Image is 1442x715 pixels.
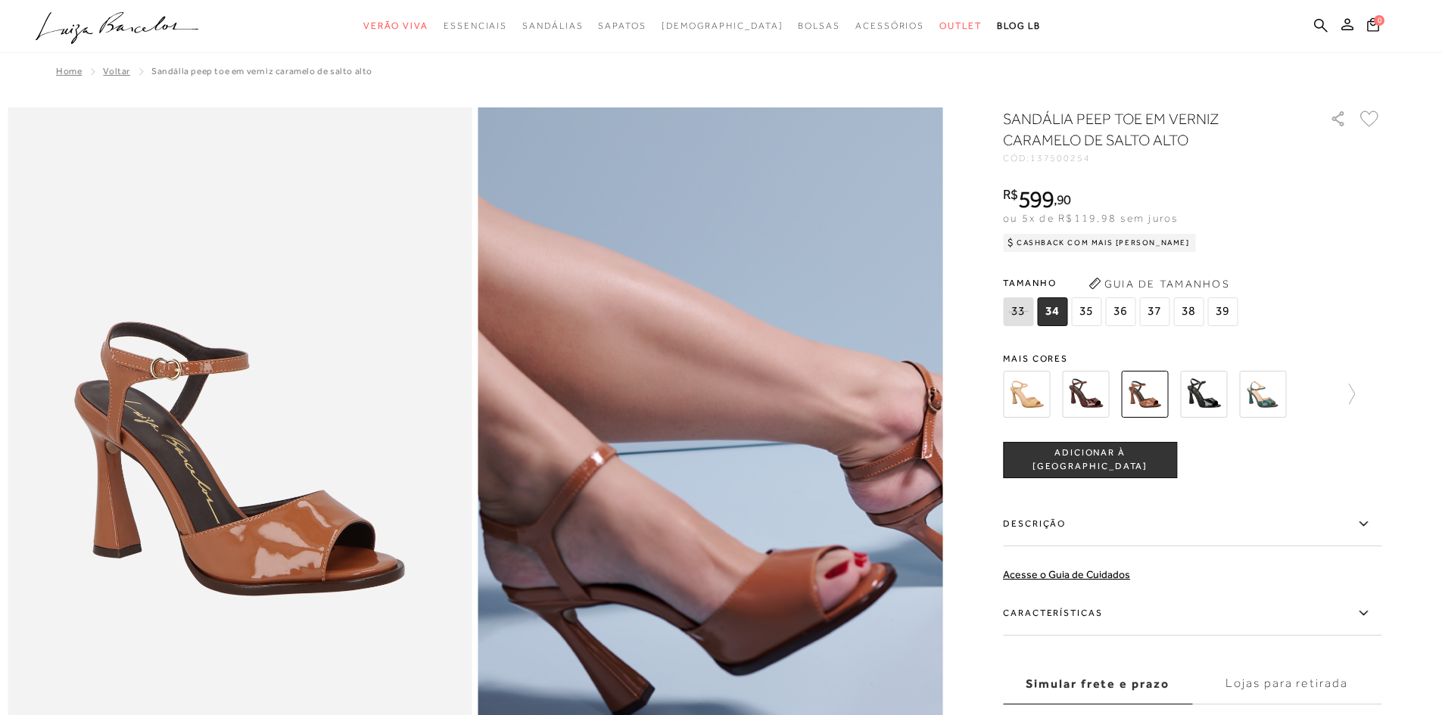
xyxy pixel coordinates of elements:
[1121,371,1168,418] img: SANDÁLIA PEEP TOE EM VERNIZ CARAMELO DE SALTO ALTO
[444,12,507,40] a: noSubCategoriesText
[522,20,583,31] span: Sandálias
[1003,442,1177,478] button: ADICIONAR À [GEOGRAPHIC_DATA]
[798,12,840,40] a: noSubCategoriesText
[662,20,783,31] span: [DEMOGRAPHIC_DATA]
[855,20,924,31] span: Acessórios
[1192,664,1381,704] label: Lojas para retirada
[997,20,1041,31] span: BLOG LB
[151,66,372,76] span: SANDÁLIA PEEP TOE EM VERNIZ CARAMELO DE SALTO ALTO
[1003,212,1178,224] span: ou 5x de R$119,98 sem juros
[939,20,982,31] span: Outlet
[1003,371,1050,418] img: SANDÁLIA PEEP TOE EM VERNIZ BEGE AREIA E SALTO ALTO
[1105,297,1135,326] span: 36
[1003,272,1241,294] span: Tamanho
[1173,297,1204,326] span: 38
[939,12,982,40] a: noSubCategoriesText
[1139,297,1169,326] span: 37
[997,12,1041,40] a: BLOG LB
[1003,154,1306,163] div: CÓD:
[1004,446,1176,473] span: ADICIONAR À [GEOGRAPHIC_DATA]
[1374,15,1384,26] span: 0
[1003,234,1196,252] div: Cashback com Mais [PERSON_NAME]
[363,20,428,31] span: Verão Viva
[1054,193,1071,207] i: ,
[444,20,507,31] span: Essenciais
[522,12,583,40] a: noSubCategoriesText
[1057,191,1071,207] span: 90
[1003,354,1381,363] span: Mais cores
[598,12,646,40] a: noSubCategoriesText
[1003,592,1381,636] label: Características
[662,12,783,40] a: noSubCategoriesText
[1239,371,1286,418] img: SANDÁLIA PEEP TOE EM VERNIZ VERDE ESMERALDA E SALTO ALTO
[1180,371,1227,418] img: SANDÁLIA PEEP TOE EM VERNIZ PRETO E SALTO ALTO
[598,20,646,31] span: Sapatos
[1363,17,1384,37] button: 0
[1003,108,1287,151] h1: SANDÁLIA PEEP TOE EM VERNIZ CARAMELO DE SALTO ALTO
[103,66,130,76] a: Voltar
[56,66,82,76] a: Home
[855,12,924,40] a: noSubCategoriesText
[1018,185,1054,213] span: 599
[798,20,840,31] span: Bolsas
[1003,188,1018,201] i: R$
[1030,153,1091,163] span: 137500254
[1003,502,1381,546] label: Descrição
[1071,297,1101,326] span: 35
[1037,297,1067,326] span: 34
[363,12,428,40] a: noSubCategoriesText
[1003,568,1130,580] a: Acesse o Guia de Cuidados
[1062,371,1109,418] img: SANDÁLIA PEEP TOE EM VERNIZ CAFÉ E SALTO ALTO
[1003,297,1033,326] span: 33
[1083,272,1235,296] button: Guia de Tamanhos
[1003,664,1192,704] label: Simular frete e prazo
[1207,297,1238,326] span: 39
